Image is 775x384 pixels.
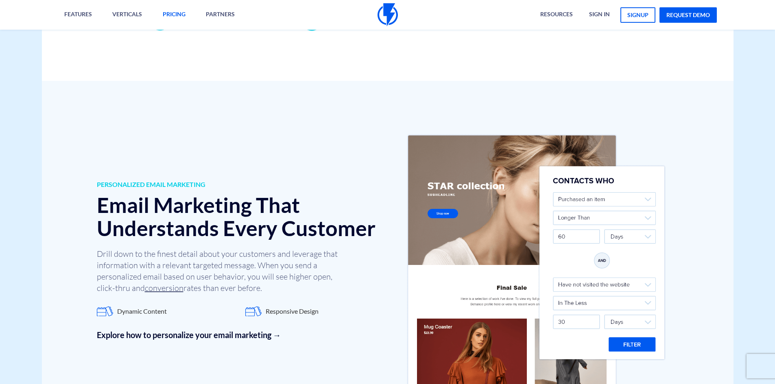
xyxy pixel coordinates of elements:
[659,7,717,23] a: request demo
[97,248,341,294] p: Drill down to the finest detail about your customers and leverage that information with a relevan...
[266,307,319,316] span: Responsive Design
[145,283,183,293] u: conversion
[97,180,382,189] span: PERSONALIZED EMAIL MARKETING
[117,307,167,316] span: Dynamic Content
[97,193,382,240] h2: Email Marketing That Understands Every Customer
[97,329,382,341] a: Explore how to personalize your email marketing →
[620,7,655,23] a: signup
